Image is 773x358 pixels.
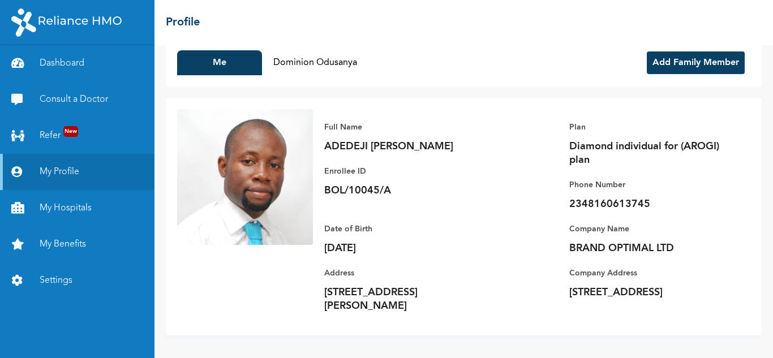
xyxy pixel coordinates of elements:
p: Company Name [569,222,728,236]
p: ADEDEJI [PERSON_NAME] [324,140,483,153]
p: BOL/10045/A [324,184,483,197]
p: Date of Birth [324,222,483,236]
p: [STREET_ADDRESS] [569,286,728,299]
p: [STREET_ADDRESS][PERSON_NAME] [324,286,483,313]
p: 2348160613745 [569,197,728,211]
p: Company Address [569,266,728,280]
p: [DATE] [324,241,483,255]
p: BRAND OPTIMAL LTD [569,241,728,255]
h2: Profile [166,14,200,31]
p: Plan [569,120,728,134]
button: Me [177,50,262,75]
p: Full Name [324,120,483,134]
button: Dominion Odusanya [268,50,363,75]
img: Enrollee [177,109,313,245]
p: Phone Number [569,178,728,192]
img: RelianceHMO's Logo [11,8,122,37]
span: New [63,126,78,137]
p: Diamond individual for (AROGI) plan [569,140,728,167]
p: Address [324,266,483,280]
button: Add Family Member [647,51,745,74]
p: Enrollee ID [324,165,483,178]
